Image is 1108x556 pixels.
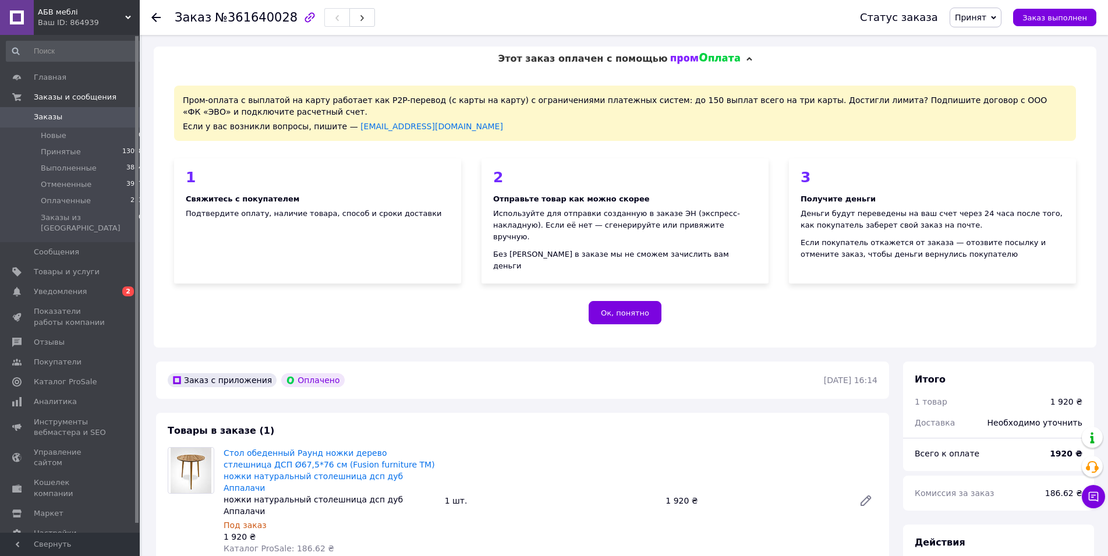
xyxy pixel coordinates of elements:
[34,337,65,348] span: Отзывы
[34,112,62,122] span: Заказы
[41,147,81,157] span: Принятые
[34,72,66,83] span: Главная
[824,376,877,385] time: [DATE] 16:14
[215,10,298,24] span: №361640028
[122,286,134,296] span: 2
[41,213,139,233] span: Заказы из [GEOGRAPHIC_DATA]
[224,494,436,517] div: ножки натуральный столешница дсп дуб Аппалачи
[980,410,1089,435] div: Необходимо уточнить
[34,306,108,327] span: Показатели работы компании
[915,488,994,498] span: Комиссия за заказ
[801,208,1064,231] div: Деньги будут переведены на ваш счет через 24 часа после того, как покупатель заберет свой заказ н...
[6,41,144,62] input: Поиск
[34,267,100,277] span: Товары и услуги
[801,194,876,203] b: Получите деньги
[34,477,108,498] span: Кошелек компании
[168,373,277,387] div: Заказ с приложения
[801,237,1064,260] div: Если покупатель откажется от заказа — отозвите посылку и отмените заказ, чтобы деньги вернулись п...
[186,208,449,219] div: Подтвердите оплату, наличие товара, способ и сроки доставки
[360,122,503,131] a: [EMAIL_ADDRESS][DOMAIN_NAME]
[139,130,143,141] span: 0
[854,489,877,512] a: Редактировать
[34,377,97,387] span: Каталог ProSale
[224,544,334,553] span: Каталог ProSale: 186.62 ₴
[34,528,76,539] span: Настройки
[915,374,946,385] span: Итого
[281,373,344,387] div: Оплачено
[34,417,108,438] span: Инструменты вебмастера и SEO
[126,179,143,190] span: 3917
[493,194,650,203] b: Отправьте товар как можно скорее
[915,397,947,406] span: 1 товар
[860,12,938,23] div: Статус заказа
[589,301,661,324] button: Ок, понятно
[139,213,143,233] span: 0
[41,130,66,141] span: Новые
[168,425,274,436] span: Товары в заказе (1)
[186,170,449,185] div: 1
[915,418,955,427] span: Доставка
[493,170,757,185] div: 2
[34,508,63,519] span: Маркет
[126,163,143,173] span: 3884
[175,10,211,24] span: Заказ
[493,249,757,272] div: Без [PERSON_NAME] в заказе мы не сможем зачислить вам деньги
[224,520,267,530] span: Под заказ
[1022,13,1087,22] span: Заказ выполнен
[41,196,91,206] span: Оплаченные
[34,92,116,102] span: Заказы и сообщения
[801,170,1064,185] div: 3
[955,13,986,22] span: Принят
[1050,396,1082,408] div: 1 920 ₴
[34,447,108,468] span: Управление сайтом
[1082,485,1105,508] button: Чат с покупателем
[915,449,979,458] span: Всего к оплате
[38,7,125,17] span: АБВ меблі
[34,357,82,367] span: Покупатели
[1050,449,1082,458] b: 1920 ₴
[151,12,161,23] div: Вернуться назад
[34,247,79,257] span: Сообщения
[1045,488,1082,498] span: 186.62 ₴
[34,286,87,297] span: Уведомления
[34,396,77,407] span: Аналитика
[41,179,91,190] span: Отмененные
[498,53,667,64] span: Этот заказ оплачен с помощью
[661,493,849,509] div: 1 920 ₴
[186,194,299,203] b: Свяжитесь с покупателем
[915,537,965,548] span: Действия
[493,208,757,243] div: Используйте для отправки созданную в заказе ЭН (экспресс-накладную). Если её нет — сгенерируйте и...
[41,163,97,173] span: Выполненные
[130,196,143,206] span: 233
[171,448,211,493] img: Стол обеденный Раунд ножки дерево стлешница ДСП Ø67,5*76 см (Fusion furniture ТМ) ножки натуральн...
[671,53,741,65] img: evopay logo
[601,309,649,317] span: Ок, понятно
[224,531,436,543] div: 1 920 ₴
[38,17,140,28] div: Ваш ID: 864939
[224,448,435,493] a: Стол обеденный Раунд ножки дерево стлешница ДСП Ø67,5*76 см (Fusion furniture ТМ) ножки натуральн...
[183,121,1067,132] div: Если у вас возникли вопросы, пишите —
[1013,9,1096,26] button: Заказ выполнен
[174,86,1076,141] div: Пром-оплата с выплатой на карту работает как P2P-перевод (с карты на карту) с ограничениями плате...
[122,147,143,157] span: 13098
[440,493,661,509] div: 1 шт.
